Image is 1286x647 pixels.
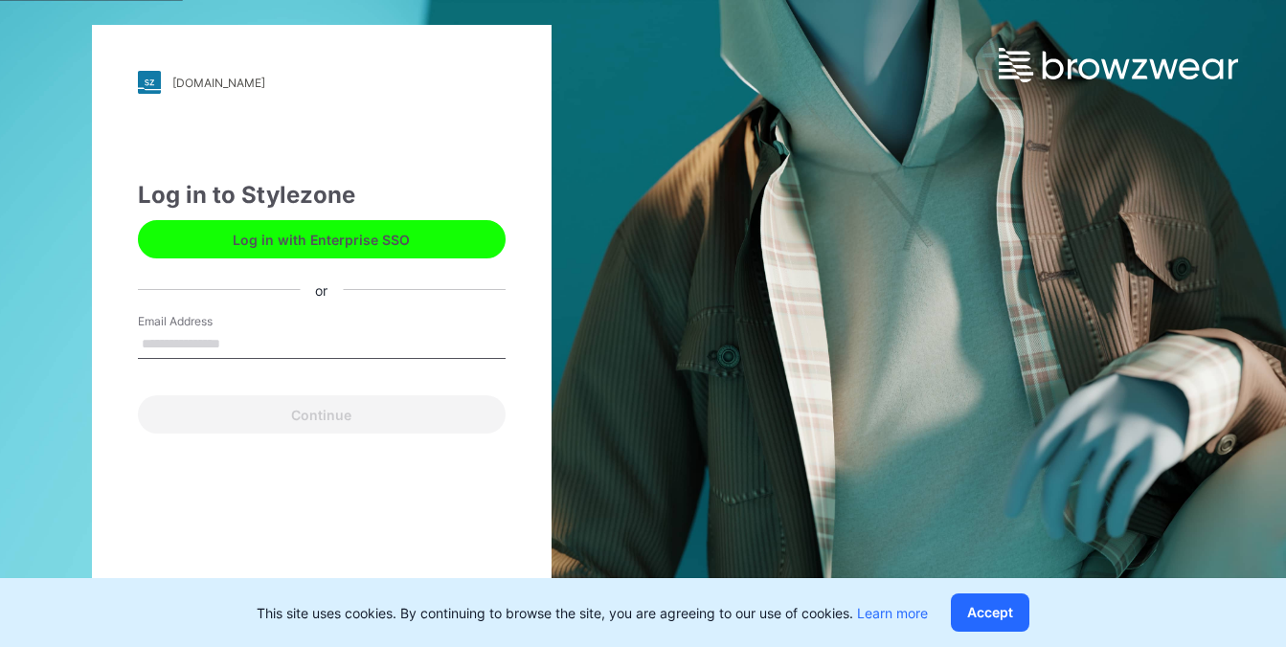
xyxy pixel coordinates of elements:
div: or [300,279,343,300]
img: stylezone-logo.562084cfcfab977791bfbf7441f1a819.svg [138,71,161,94]
img: browzwear-logo.e42bd6dac1945053ebaf764b6aa21510.svg [999,48,1238,82]
button: Accept [951,593,1029,632]
div: Log in to Stylezone [138,178,506,212]
div: [DOMAIN_NAME] [172,76,265,90]
a: [DOMAIN_NAME] [138,71,506,94]
a: Learn more [857,605,928,621]
p: This site uses cookies. By continuing to browse the site, you are agreeing to our use of cookies. [257,603,928,623]
button: Log in with Enterprise SSO [138,220,506,258]
label: Email Address [138,313,272,330]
